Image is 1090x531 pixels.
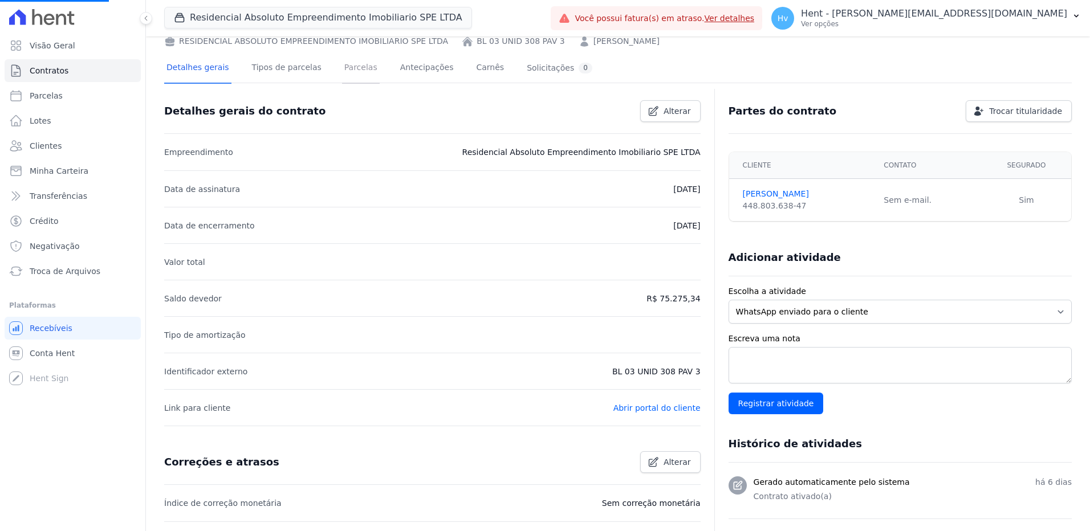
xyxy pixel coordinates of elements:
a: Transferências [5,185,141,207]
a: Tipos de parcelas [250,54,324,84]
p: Hent - [PERSON_NAME][EMAIL_ADDRESS][DOMAIN_NAME] [801,8,1067,19]
p: Link para cliente [164,401,230,415]
h3: Correções e atrasos [164,455,279,469]
div: 0 [579,63,592,73]
a: Ver detalhes [705,14,755,23]
a: [PERSON_NAME] [743,188,871,200]
a: Detalhes gerais [164,54,231,84]
span: Você possui fatura(s) em atraso. [575,13,754,24]
a: Abrir portal do cliente [613,403,701,412]
div: Solicitações [527,63,592,73]
a: Antecipações [398,54,456,84]
a: Crédito [5,210,141,232]
a: [PERSON_NAME] [593,35,660,47]
p: Sem correção monetária [602,496,701,510]
th: Segurado [982,152,1071,179]
h3: Gerado automaticamente pelo sistema [754,476,910,488]
a: Contratos [5,59,141,82]
p: Ver opções [801,19,1067,28]
div: 448.803.638-47 [743,200,871,212]
span: Troca de Arquivos [30,265,100,277]
span: Negativação [30,240,80,252]
p: R$ 75.275,34 [646,292,700,305]
td: Sim [982,179,1071,222]
span: Trocar titularidade [989,105,1062,117]
h3: Partes do contrato [729,104,837,118]
span: Parcelas [30,90,63,101]
div: Plataformas [9,299,136,312]
span: Recebíveis [30,322,72,334]
a: Solicitações0 [524,54,595,84]
a: Minha Carteira [5,160,141,182]
p: Valor total [164,255,205,269]
a: Conta Hent [5,342,141,365]
p: [DATE] [673,219,700,232]
p: há 6 dias [1035,476,1072,488]
p: Saldo devedor [164,292,222,305]
a: Carnês [474,54,506,84]
label: Escreva uma nota [729,333,1072,345]
p: [DATE] [673,182,700,196]
a: Trocar titularidade [966,100,1072,122]
span: Contratos [30,65,68,76]
p: Residencial Absoluto Empreendimento Imobiliario SPE LTDA [462,145,701,159]
a: Negativação [5,235,141,258]
span: Alterar [664,456,691,468]
a: Lotes [5,109,141,132]
span: Minha Carteira [30,165,88,177]
a: Troca de Arquivos [5,260,141,283]
p: Contrato ativado(a) [754,491,1072,503]
a: Recebíveis [5,317,141,340]
p: Empreendimento [164,145,233,159]
p: BL 03 UNID 308 PAV 3 [612,365,701,378]
span: Transferências [30,190,87,202]
span: Clientes [30,140,62,152]
label: Escolha a atividade [729,285,1072,297]
a: BL 03 UNID 308 PAV 3 [477,35,565,47]
span: Hv [778,14,788,22]
span: Lotes [30,115,51,126]
a: Parcelas [5,84,141,107]
input: Registrar atividade [729,393,824,414]
p: Identificador externo [164,365,247,378]
span: Visão Geral [30,40,75,51]
a: Alterar [640,451,701,473]
span: Crédito [30,215,59,227]
button: Residencial Absoluto Empreendimento Imobiliario SPE LTDA [164,7,472,28]
p: Data de encerramento [164,219,255,232]
td: Sem e-mail. [877,179,982,222]
th: Cliente [729,152,877,179]
span: Conta Hent [30,348,75,359]
a: Alterar [640,100,701,122]
a: Visão Geral [5,34,141,57]
a: Parcelas [342,54,380,84]
p: Data de assinatura [164,182,240,196]
a: Clientes [5,134,141,157]
th: Contato [877,152,982,179]
h3: Adicionar atividade [729,251,841,264]
span: Alterar [664,105,691,117]
h3: Histórico de atividades [729,437,862,451]
p: Índice de correção monetária [164,496,282,510]
p: Tipo de amortização [164,328,246,342]
button: Hv Hent - [PERSON_NAME][EMAIL_ADDRESS][DOMAIN_NAME] Ver opções [762,2,1090,34]
div: RESIDENCIAL ABSOLUTO EMPREENDIMENTO IMOBILIARIO SPE LTDA [164,35,448,47]
h3: Detalhes gerais do contrato [164,104,326,118]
